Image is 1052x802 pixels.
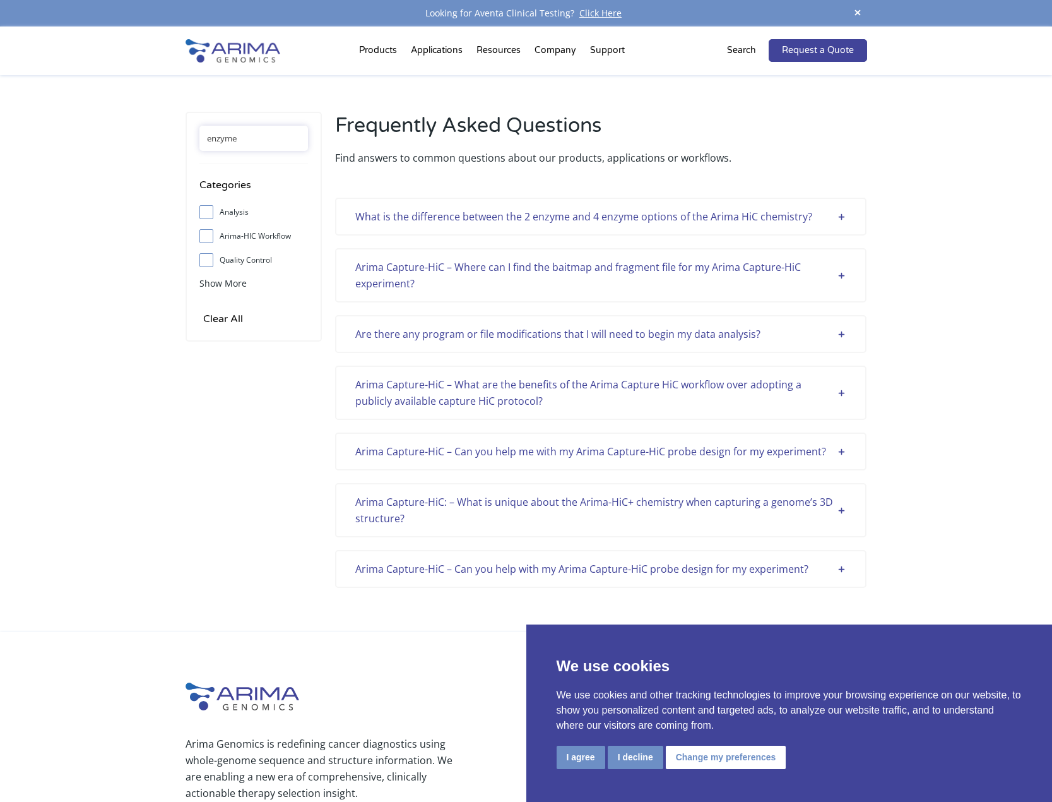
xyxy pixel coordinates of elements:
div: Looking for Aventa Clinical Testing? [186,5,867,21]
input: Search [199,126,308,151]
p: Find answers to common questions about our products, applications or workflows. [335,150,866,166]
div: Are there any program or file modifications that I will need to begin my data analysis? [355,326,846,342]
p: We use cookies [557,655,1022,678]
button: I agree [557,746,605,769]
h2: Frequently Asked Questions [335,112,866,150]
h4: Categories [199,177,308,203]
p: Arima Genomics is redefining cancer diagnostics using whole-genome sequence and structure informa... [186,736,458,801]
div: Arima Capture-HiC – What are the benefits of the Arima Capture HiC workflow over adopting a publi... [355,376,846,409]
img: Arima-Genomics-logo [186,39,280,63]
label: Arima-HIC Workflow [199,227,308,246]
p: Search [727,42,756,59]
div: Arima Capture-HiC – Where can I find the baitmap and fragment file for my Arima Capture-HiC exper... [355,259,846,292]
div: Arima Capture-HiC – Can you help with my Arima Capture-HiC probe design for my experiment? [355,561,846,577]
a: Click Here [574,7,627,19]
img: Arima-Genomics-logo [186,683,299,710]
div: Arima Capture-HiC: – What is unique about the Arima-HiC+ chemistry when capturing a genome’s 3D s... [355,494,846,527]
button: Change my preferences [666,746,786,769]
label: Quality Control [199,251,308,270]
div: What is the difference between the 2 enzyme and 4 enzyme options of the Arima HiC chemistry? [355,208,846,225]
p: We use cookies and other tracking technologies to improve your browsing experience on our website... [557,688,1022,733]
div: Arima Capture-HiC – Can you help me with my Arima Capture-HiC probe design for my experiment? [355,443,846,460]
label: Analysis [199,203,308,222]
a: Request a Quote [769,39,867,62]
button: I decline [608,746,663,769]
input: Clear All [199,310,247,328]
span: Show More [199,277,247,289]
